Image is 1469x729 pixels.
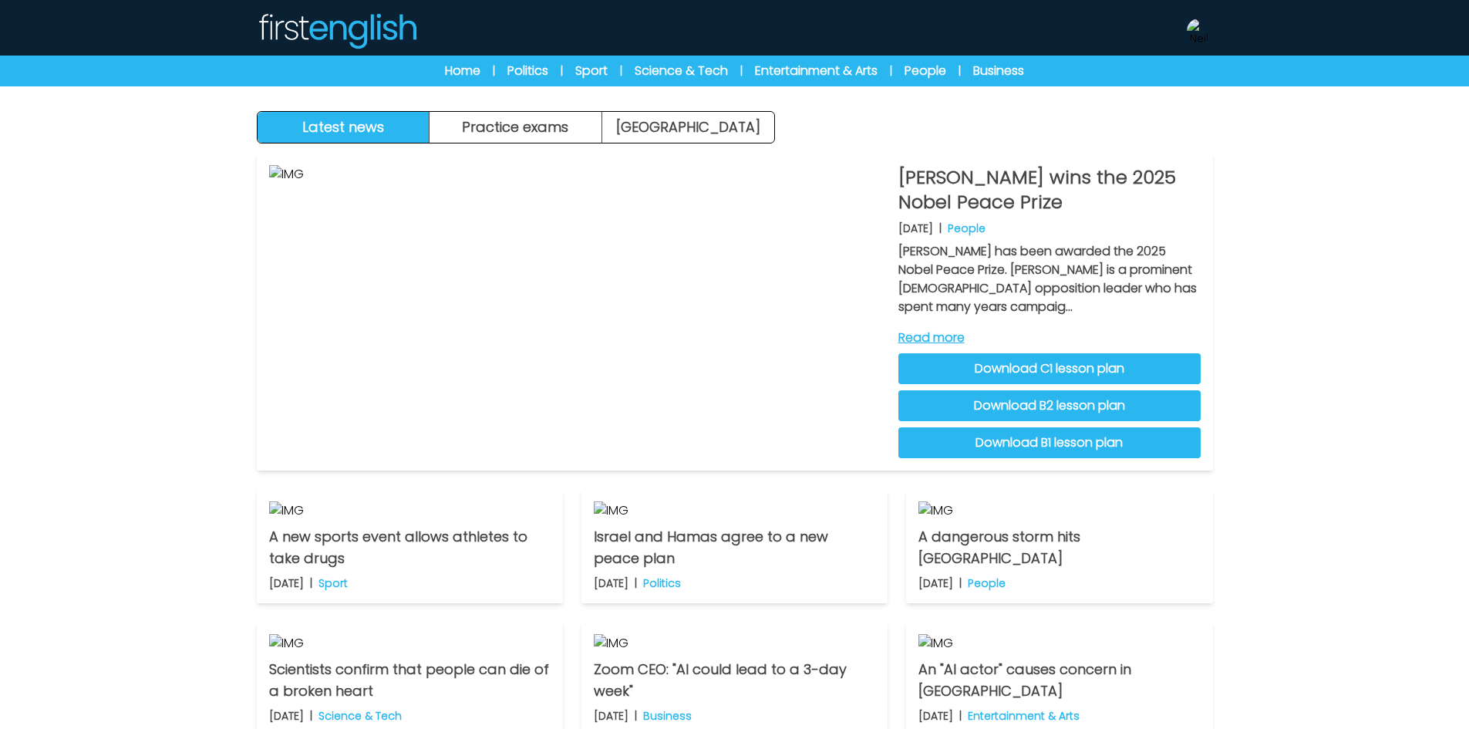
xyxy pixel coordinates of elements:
[918,708,953,724] p: [DATE]
[906,489,1212,603] a: IMG A dangerous storm hits [GEOGRAPHIC_DATA] [DATE] | People
[581,489,888,603] a: IMG Israel and Hamas agree to a new peace plan [DATE] | Politics
[643,708,692,724] p: Business
[258,112,430,143] button: Latest news
[959,63,961,79] span: |
[310,575,312,591] b: |
[310,708,312,724] b: |
[257,489,563,603] a: IMG A new sports event allows athletes to take drugs [DATE] | Sport
[898,165,1201,214] p: [PERSON_NAME] wins the 2025 Nobel Peace Prize
[898,329,1201,347] a: Read more
[890,63,892,79] span: |
[594,659,875,702] p: Zoom CEO: "AI could lead to a 3-day week"
[968,575,1006,591] p: People
[643,575,681,591] p: Politics
[602,112,774,143] a: [GEOGRAPHIC_DATA]
[594,575,628,591] p: [DATE]
[635,62,728,80] a: Science & Tech
[430,112,602,143] button: Practice exams
[968,708,1080,724] p: Entertainment & Arts
[939,221,942,236] b: |
[594,708,628,724] p: [DATE]
[269,659,551,702] p: Scientists confirm that people can die of a broken heart
[594,634,875,653] img: IMG
[898,221,933,236] p: [DATE]
[318,708,402,724] p: Science & Tech
[507,62,548,80] a: Politics
[620,63,622,79] span: |
[594,501,875,520] img: IMG
[1187,19,1211,43] img: Neil Storey
[269,165,886,458] img: IMG
[959,575,962,591] b: |
[905,62,946,80] a: People
[635,708,637,724] b: |
[269,501,551,520] img: IMG
[257,12,417,49] img: Logo
[445,62,480,80] a: Home
[898,390,1201,421] a: Download B2 lesson plan
[269,634,551,653] img: IMG
[959,708,962,724] b: |
[918,659,1200,702] p: An "AI actor" causes concern in [GEOGRAPHIC_DATA]
[918,526,1200,569] p: A dangerous storm hits [GEOGRAPHIC_DATA]
[898,427,1201,458] a: Download B1 lesson plan
[269,575,304,591] p: [DATE]
[635,575,637,591] b: |
[898,353,1201,384] a: Download C1 lesson plan
[318,575,348,591] p: Sport
[269,708,304,724] p: [DATE]
[740,63,743,79] span: |
[561,63,563,79] span: |
[973,62,1024,80] a: Business
[755,62,878,80] a: Entertainment & Arts
[493,63,495,79] span: |
[918,501,1200,520] img: IMG
[898,242,1201,316] p: [PERSON_NAME] has been awarded the 2025 Nobel Peace Prize. [PERSON_NAME] is a prominent [DEMOGRAP...
[269,526,551,569] p: A new sports event allows athletes to take drugs
[594,526,875,569] p: Israel and Hamas agree to a new peace plan
[948,221,986,236] p: People
[918,634,1200,653] img: IMG
[575,62,608,80] a: Sport
[918,575,953,591] p: [DATE]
